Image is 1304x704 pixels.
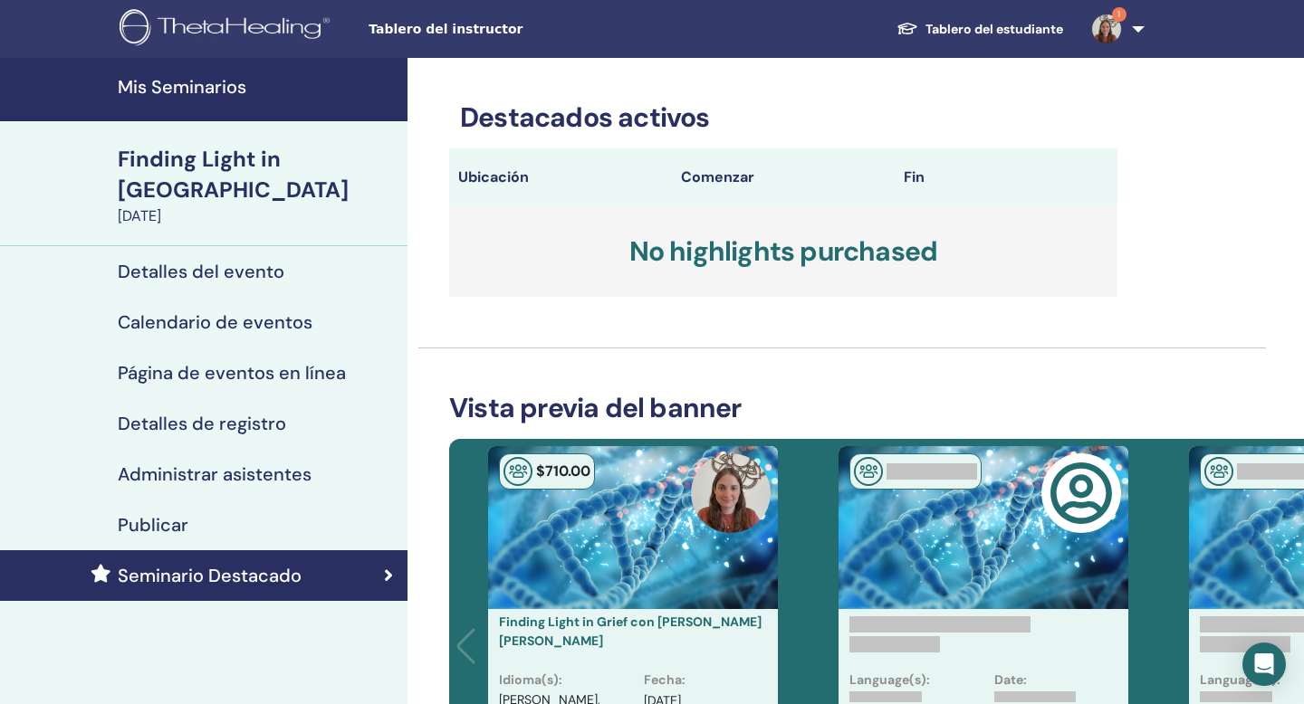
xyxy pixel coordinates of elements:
img: In-Person Seminar [1204,457,1233,486]
img: user-circle-regular.svg [1050,461,1113,525]
th: Ubicación [449,148,672,206]
h4: Página de eventos en línea [118,362,346,384]
p: Idioma(s) : [499,671,562,690]
img: In-Person Seminar [854,457,883,486]
h3: Destacados activos [449,101,1117,134]
h4: Calendario de eventos [118,311,312,333]
span: $ 710 .00 [536,461,590,480]
img: graduation-cap-white.svg [896,21,918,36]
h3: No highlights purchased [449,206,1117,297]
img: default.jpg [691,453,771,533]
a: Finding Light in Grief con [PERSON_NAME] [PERSON_NAME] [499,614,762,649]
div: [DATE] [118,205,397,227]
h4: Administrar asistentes [118,463,312,485]
th: Fin [895,148,1117,206]
img: default.jpg [1092,14,1121,43]
h4: Mis Seminarios [118,76,397,98]
p: Language(s): [1200,671,1280,690]
img: In-Person Seminar [503,457,532,486]
img: logo.png [120,9,336,50]
span: Tablero del instructor [369,20,640,39]
h4: Seminario Destacado [118,565,302,586]
th: Comenzar [672,148,895,206]
div: Finding Light in [GEOGRAPHIC_DATA] [118,144,397,205]
div: Open Intercom Messenger [1242,642,1286,686]
h4: Publicar [118,514,188,536]
p: Language(s): [849,671,930,690]
span: 1 [1112,7,1127,22]
h4: Detalles de registro [118,413,286,434]
p: Date: [994,671,1027,690]
a: Finding Light in [GEOGRAPHIC_DATA][DATE] [107,144,407,227]
h4: Detalles del evento [118,261,284,282]
p: Fecha : [644,671,686,690]
a: Tablero del estudiante [882,13,1078,46]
